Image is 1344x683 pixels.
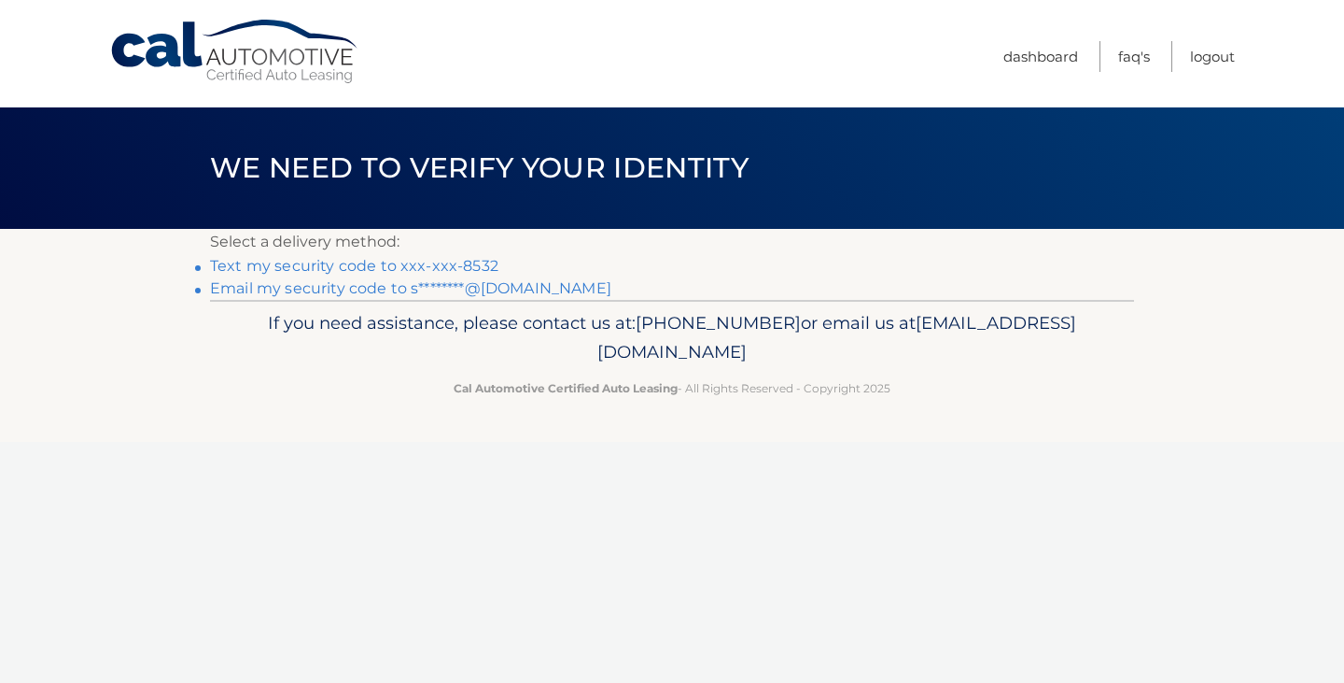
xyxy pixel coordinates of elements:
[1118,41,1150,72] a: FAQ's
[1003,41,1078,72] a: Dashboard
[222,308,1122,368] p: If you need assistance, please contact us at: or email us at
[210,229,1134,255] p: Select a delivery method:
[210,150,749,185] span: We need to verify your identity
[636,312,801,334] span: [PHONE_NUMBER]
[222,378,1122,398] p: - All Rights Reserved - Copyright 2025
[454,381,678,395] strong: Cal Automotive Certified Auto Leasing
[210,279,611,297] a: Email my security code to s********@[DOMAIN_NAME]
[210,257,498,275] a: Text my security code to xxx-xxx-8532
[109,19,361,85] a: Cal Automotive
[1190,41,1235,72] a: Logout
